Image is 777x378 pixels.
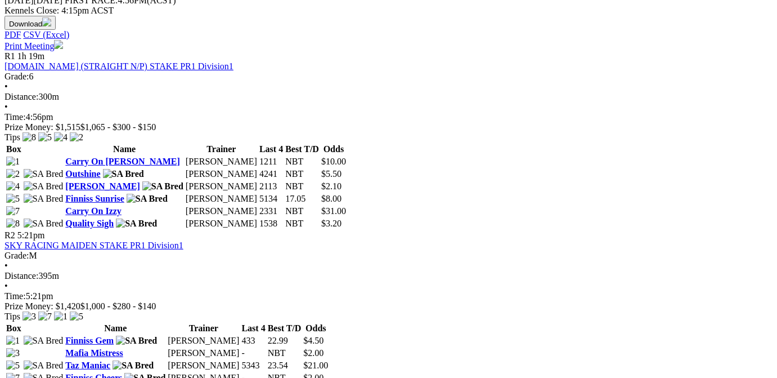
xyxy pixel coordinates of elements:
td: NBT [285,218,320,229]
a: Finniss Sunrise [65,194,124,203]
img: SA Bred [116,219,157,229]
td: [PERSON_NAME] [185,206,258,217]
span: Distance: [5,271,38,281]
div: Kennels Close: 4:15pm ACST [5,6,772,16]
img: 5 [6,194,20,204]
span: $10.00 [321,157,346,166]
span: Tips [5,132,20,142]
div: Prize Money: $1,420 [5,301,772,312]
th: Last 4 [259,144,284,155]
div: 4:56pm [5,112,772,122]
td: NBT [285,206,320,217]
td: NBT [267,348,302,359]
td: NBT [285,156,320,167]
img: 2 [70,132,83,143]
img: SA Bred [103,169,144,179]
img: 5 [6,361,20,371]
td: 22.99 [267,335,302,346]
span: R2 [5,230,15,240]
td: 23.54 [267,360,302,371]
td: NBT [285,181,320,192]
img: 5 [38,132,52,143]
td: 4241 [259,168,284,180]
img: SA Bred [24,194,64,204]
a: PDF [5,30,21,39]
a: Quality Sigh [65,219,114,228]
img: 1 [6,336,20,346]
a: [DOMAIN_NAME] (STRAIGHT N/P) STAKE PR1 Division1 [5,61,233,71]
span: $31.00 [321,206,346,216]
img: download.svg [42,17,51,26]
td: [PERSON_NAME] [185,181,258,192]
td: 2113 [259,181,284,192]
th: Best T/D [285,144,320,155]
img: SA Bred [113,361,154,371]
img: SA Bred [116,336,157,346]
span: $21.00 [303,361,328,370]
th: Name [65,323,166,334]
a: SKY RACING MAIDEN STAKE PR1 Division1 [5,241,183,250]
span: • [5,82,8,91]
td: 2331 [259,206,284,217]
td: [PERSON_NAME] [167,348,240,359]
div: Prize Money: $1,515 [5,122,772,132]
span: $2.00 [303,348,324,358]
span: $8.00 [321,194,342,203]
div: M [5,251,772,261]
a: Carry On Izzy [65,206,122,216]
a: CSV (Excel) [23,30,69,39]
span: Time: [5,291,26,301]
div: 5:21pm [5,291,772,301]
span: $2.10 [321,181,342,191]
span: $1,000 - $280 - $140 [80,301,156,311]
td: 1211 [259,156,284,167]
img: 4 [54,132,68,143]
span: $4.50 [303,336,324,345]
img: 2 [6,169,20,179]
th: Best T/D [267,323,302,334]
img: SA Bred [24,361,64,371]
img: 1 [6,157,20,167]
span: Tips [5,312,20,321]
span: Box [6,323,21,333]
span: • [5,102,8,112]
img: 1 [54,312,68,322]
img: 8 [23,132,36,143]
div: 6 [5,72,772,82]
a: Finniss Gem [65,336,114,345]
td: 433 [241,335,266,346]
td: [PERSON_NAME] [185,193,258,204]
a: [PERSON_NAME] [65,181,140,191]
th: Trainer [185,144,258,155]
span: $1,065 - $300 - $150 [80,122,156,132]
img: SA Bred [24,169,64,179]
button: Download [5,16,56,30]
span: Grade: [5,72,29,81]
div: Download [5,30,772,40]
img: 5 [70,312,83,322]
th: Last 4 [241,323,266,334]
div: 395m [5,271,772,281]
span: • [5,261,8,270]
img: 4 [6,181,20,192]
img: SA Bred [142,181,183,192]
span: • [5,281,8,291]
th: Trainer [167,323,240,334]
td: - [241,348,266,359]
a: Taz Maniac [65,361,110,370]
span: $3.20 [321,219,342,228]
img: SA Bred [24,336,64,346]
td: 1538 [259,218,284,229]
img: SA Bred [24,219,64,229]
td: [PERSON_NAME] [167,360,240,371]
th: Odds [303,323,329,334]
td: [PERSON_NAME] [185,156,258,167]
td: [PERSON_NAME] [185,218,258,229]
td: [PERSON_NAME] [185,168,258,180]
td: 5343 [241,360,266,371]
span: Time: [5,112,26,122]
img: 8 [6,219,20,229]
span: 1h 19m [17,51,44,61]
span: Distance: [5,92,38,101]
span: Grade: [5,251,29,260]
